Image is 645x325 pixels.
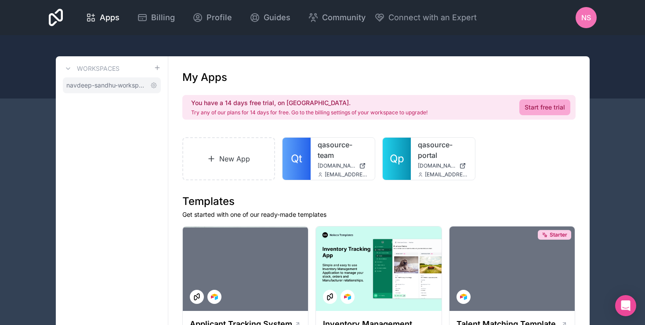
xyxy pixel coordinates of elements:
[301,8,373,27] a: Community
[100,11,120,24] span: Apps
[460,293,467,300] img: Airtable Logo
[581,12,591,23] span: nS
[425,171,468,178] span: [EMAIL_ADDRESS][DOMAIN_NAME]
[318,162,355,169] span: [DOMAIN_NAME]
[291,152,302,166] span: Qt
[418,162,468,169] a: [DOMAIN_NAME]
[151,11,175,24] span: Billing
[182,194,576,208] h1: Templates
[243,8,297,27] a: Guides
[383,138,411,180] a: Qp
[418,162,456,169] span: [DOMAIN_NAME]
[388,11,477,24] span: Connect with an Expert
[615,295,636,316] div: Open Intercom Messenger
[325,171,368,178] span: [EMAIL_ADDRESS][DOMAIN_NAME]
[318,162,368,169] a: [DOMAIN_NAME]
[66,81,147,90] span: navdeep-sandhu-workspace
[390,152,404,166] span: Qp
[418,139,468,161] a: qasource-portal
[519,99,570,115] a: Start free trial
[63,63,120,74] a: Workspaces
[344,293,351,300] img: Airtable Logo
[182,70,227,84] h1: My Apps
[322,11,366,24] span: Community
[211,293,218,300] img: Airtable Logo
[185,8,239,27] a: Profile
[191,109,428,116] p: Try any of our plans for 14 days for free. Go to the billing settings of your workspace to upgrade!
[550,231,567,238] span: Starter
[182,210,576,219] p: Get started with one of our ready-made templates
[264,11,290,24] span: Guides
[130,8,182,27] a: Billing
[182,137,275,180] a: New App
[63,77,161,93] a: navdeep-sandhu-workspace
[79,8,127,27] a: Apps
[374,11,477,24] button: Connect with an Expert
[283,138,311,180] a: Qt
[77,64,120,73] h3: Workspaces
[207,11,232,24] span: Profile
[318,139,368,161] a: qasource-team
[191,99,428,107] h2: You have a 14 days free trial, on [GEOGRAPHIC_DATA].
